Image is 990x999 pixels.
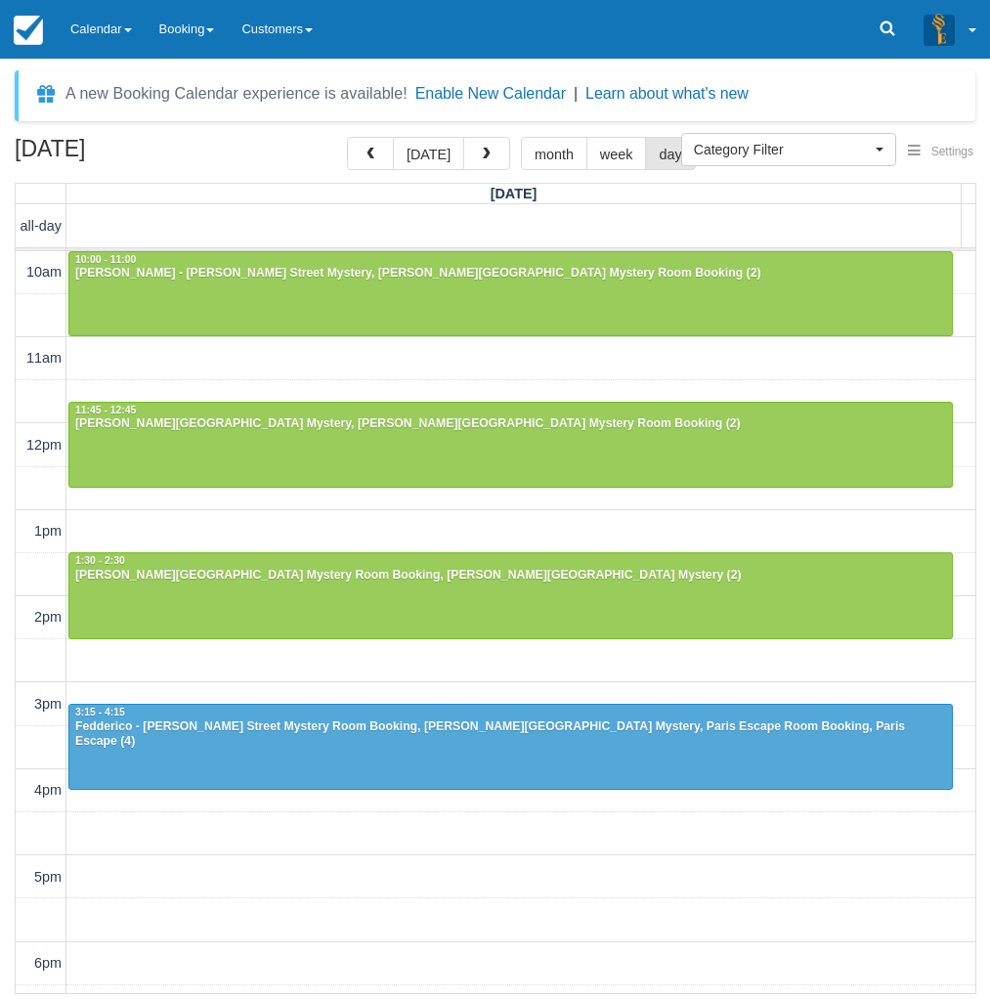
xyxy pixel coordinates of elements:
[521,137,587,170] button: month
[645,137,695,170] button: day
[75,405,136,415] span: 11:45 - 12:45
[896,138,985,166] button: Settings
[68,251,953,337] a: 10:00 - 11:00[PERSON_NAME] - [PERSON_NAME] Street Mystery, [PERSON_NAME][GEOGRAPHIC_DATA] Mystery...
[21,218,62,234] span: all-day
[34,955,62,971] span: 6pm
[415,84,566,104] button: Enable New Calendar
[68,552,953,638] a: 1:30 - 2:30[PERSON_NAME][GEOGRAPHIC_DATA] Mystery Room Booking, [PERSON_NAME][GEOGRAPHIC_DATA] My...
[26,437,62,453] span: 12pm
[75,707,125,717] span: 3:15 - 4:15
[694,140,871,159] span: Category Filter
[34,609,62,625] span: 2pm
[34,523,62,539] span: 1pm
[34,782,62,798] span: 4pm
[34,696,62,712] span: 3pm
[74,266,947,282] div: [PERSON_NAME] - [PERSON_NAME] Street Mystery, [PERSON_NAME][GEOGRAPHIC_DATA] Mystery Room Booking...
[34,869,62,885] span: 5pm
[15,137,262,173] h2: [DATE]
[574,85,578,102] span: |
[585,85,749,102] a: Learn about what's new
[14,16,43,45] img: checkfront-main-nav-mini-logo.png
[924,14,955,45] img: A3
[931,145,973,158] span: Settings
[75,254,136,265] span: 10:00 - 11:00
[74,416,947,432] div: [PERSON_NAME][GEOGRAPHIC_DATA] Mystery, [PERSON_NAME][GEOGRAPHIC_DATA] Mystery Room Booking (2)
[393,137,464,170] button: [DATE]
[68,402,953,488] a: 11:45 - 12:45[PERSON_NAME][GEOGRAPHIC_DATA] Mystery, [PERSON_NAME][GEOGRAPHIC_DATA] Mystery Room ...
[74,568,947,584] div: [PERSON_NAME][GEOGRAPHIC_DATA] Mystery Room Booking, [PERSON_NAME][GEOGRAPHIC_DATA] Mystery (2)
[681,133,896,166] button: Category Filter
[491,186,538,201] span: [DATE]
[65,82,408,106] div: A new Booking Calendar experience is available!
[75,555,125,566] span: 1:30 - 2:30
[68,704,953,790] a: 3:15 - 4:15Fedderico - [PERSON_NAME] Street Mystery Room Booking, [PERSON_NAME][GEOGRAPHIC_DATA] ...
[586,137,647,170] button: week
[26,264,62,280] span: 10am
[26,350,62,366] span: 11am
[74,719,947,751] div: Fedderico - [PERSON_NAME] Street Mystery Room Booking, [PERSON_NAME][GEOGRAPHIC_DATA] Mystery, Pa...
